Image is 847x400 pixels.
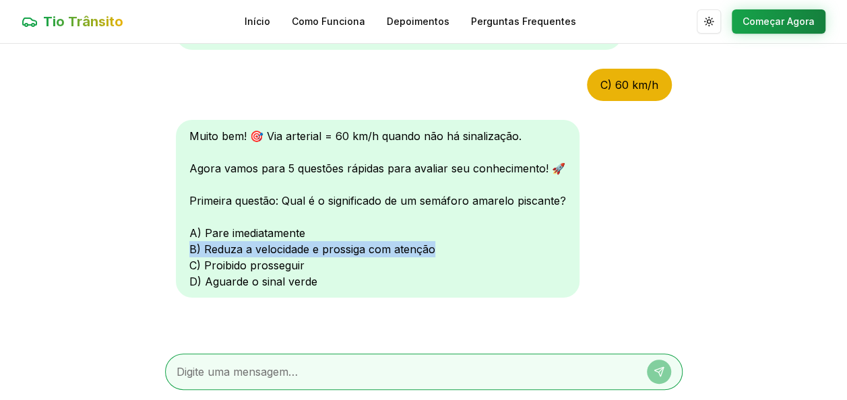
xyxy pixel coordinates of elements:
a: Início [245,15,270,28]
button: Começar Agora [732,9,825,34]
span: Tio Trânsito [43,12,123,31]
a: Depoimentos [387,15,449,28]
a: Como Funciona [292,15,365,28]
a: Perguntas Frequentes [471,15,576,28]
a: Tio Trânsito [22,12,123,31]
div: C) 60 km/h [587,69,672,101]
div: Muito bem! 🎯 Via arterial = 60 km/h quando não há sinalização. Agora vamos para 5 questões rápida... [176,120,579,298]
